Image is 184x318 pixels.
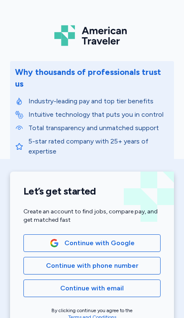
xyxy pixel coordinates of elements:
[46,261,138,271] span: Continue with phone number
[50,238,59,248] img: Google Logo
[28,110,169,120] p: Intuitive technology that puts you in control
[15,66,169,90] div: Why thousands of professionals trust us
[64,238,135,248] span: Continue with Google
[23,257,161,274] button: Continue with phone number
[23,208,161,224] div: Create an account to find jobs, compare pay, and get matched fast
[60,283,124,293] span: Continue with email
[54,23,130,48] img: Logo
[23,280,161,297] button: Continue with email
[28,96,169,106] p: Industry-leading pay and top tier benefits
[28,123,169,133] p: Total transparency and unmatched support
[23,185,161,197] h1: Let’s get started
[28,136,169,156] p: 5-star rated company with 25+ years of expertise
[23,234,161,252] button: Google LogoContinue with Google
